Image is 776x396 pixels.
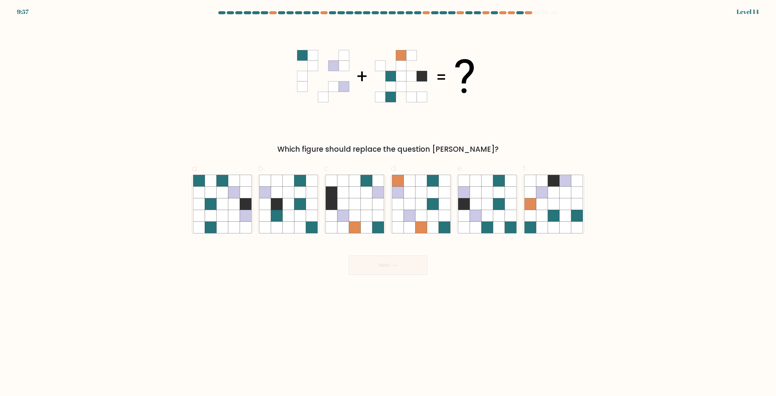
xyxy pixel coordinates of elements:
[349,256,427,275] button: Next
[457,162,463,174] span: e.
[390,162,398,174] span: d.
[324,162,331,174] span: c.
[192,162,199,174] span: a.
[195,144,581,155] div: Which figure should replace the question [PERSON_NAME]?
[737,7,759,16] div: Level 14
[17,7,28,16] div: 9:57
[523,162,527,174] span: f.
[258,162,265,174] span: b.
